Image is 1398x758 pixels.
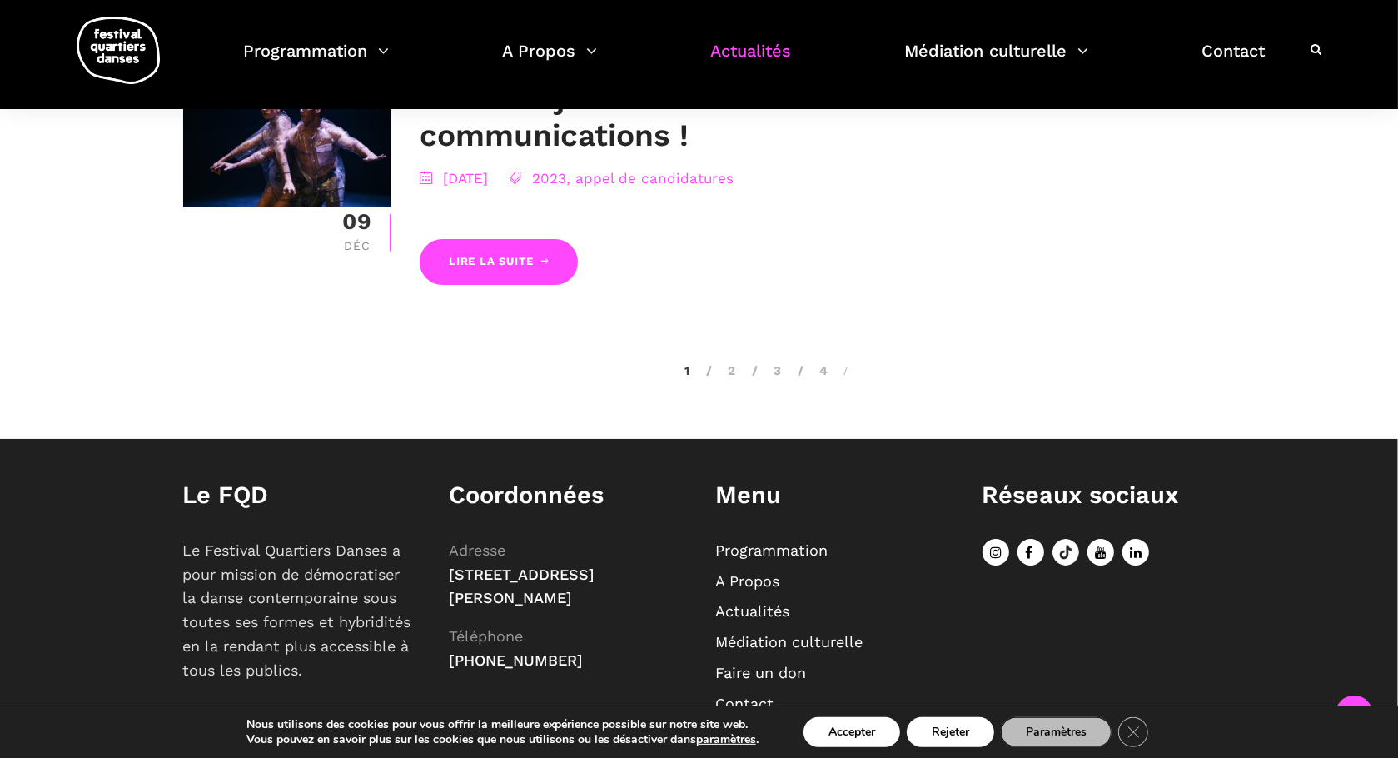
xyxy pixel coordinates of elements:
img: logo-fqd-med [77,17,160,84]
h1: Réseaux sociaux [983,481,1216,510]
p: Nous utilisons des cookies pour vous offrir la meilleure expérience possible sur notre site web. [246,717,759,732]
span: Adresse [450,541,506,559]
a: Contact [716,695,774,712]
a: Actualités [716,602,790,620]
button: Paramètres [1001,717,1112,747]
span: , [566,170,570,187]
a: Programmation [243,37,389,86]
a: Programmation [716,541,828,559]
button: paramètres [696,732,756,747]
span: [PHONE_NUMBER] [450,651,584,669]
a: Lire la suite [420,239,578,285]
a: 4 [798,363,828,378]
div: 09 [341,211,373,233]
span: 1 [684,363,689,378]
span: [STREET_ADDRESS][PERSON_NAME] [450,566,595,607]
h1: Menu [716,481,949,510]
button: Close GDPR Cookie Banner [1118,717,1148,747]
a: Médiation culturelle [716,633,863,651]
div: Déc [341,240,373,252]
a: appel de candidatures [575,170,734,187]
a: 2 [706,363,735,378]
a: 3 [752,363,781,378]
img: _MG_4117 [183,77,391,207]
button: Accepter [803,717,900,747]
h1: Le FQD [183,481,416,510]
a: Contact [1201,37,1265,86]
a: 2023 [532,170,566,187]
a: Le FQD est à la recherche d’un·e adjoint·e aux communications ! [420,43,808,153]
h1: Coordonnées [450,481,683,510]
a: A Propos [502,37,597,86]
a: Actualités [710,37,791,86]
a: [DATE] [443,170,488,187]
p: Le Festival Quartiers Danses a pour mission de démocratiser la danse contemporaine sous toutes se... [183,539,416,683]
a: Médiation culturelle [904,37,1088,86]
a: A Propos [716,572,780,590]
p: Vous pouvez en savoir plus sur les cookies que nous utilisons ou les désactiver dans . [246,732,759,747]
a: Faire un don [716,664,807,681]
span: Téléphone [450,627,524,645]
button: Rejeter [907,717,994,747]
